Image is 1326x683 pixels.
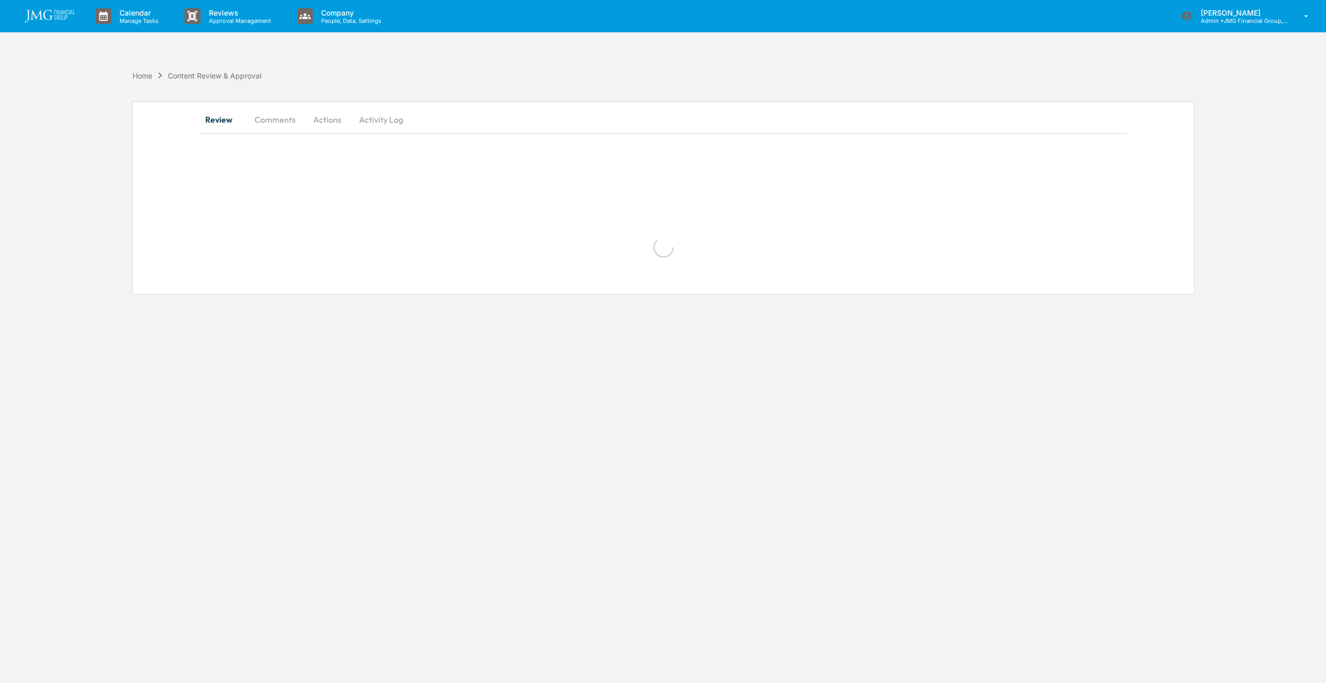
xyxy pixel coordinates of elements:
[313,8,387,17] p: Company
[1192,17,1289,24] p: Admin • JMG Financial Group, Ltd.
[201,8,276,17] p: Reviews
[132,71,152,80] div: Home
[111,17,164,24] p: Manage Tasks
[200,107,246,132] button: Review
[351,107,412,132] button: Activity Log
[111,8,164,17] p: Calendar
[201,17,276,24] p: Approval Management
[25,10,75,22] img: logo
[168,71,261,80] div: Content Review & Approval
[304,107,351,132] button: Actions
[313,17,387,24] p: People, Data, Settings
[1192,8,1289,17] p: [PERSON_NAME]
[200,107,1128,132] div: secondary tabs example
[246,107,304,132] button: Comments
